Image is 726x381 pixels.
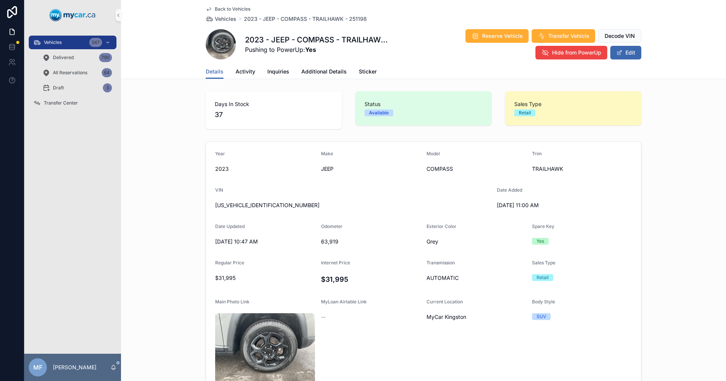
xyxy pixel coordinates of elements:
span: Date Updated [215,223,245,229]
span: Sales Type [514,100,632,108]
a: Transfer Center [29,96,116,110]
span: Additional Details [301,68,347,75]
span: Vehicles [44,39,62,45]
span: Sticker [359,68,377,75]
span: Transfer Vehicle [548,32,589,40]
a: Inquiries [267,65,289,80]
span: VIN [215,187,223,193]
div: Available [369,109,389,116]
span: Regular Price [215,260,244,265]
span: Vehicles [215,15,236,23]
span: Odometer [321,223,343,229]
a: Back to Vehicles [206,6,250,12]
span: -- [321,313,326,321]
span: Trim [532,151,542,156]
div: Retail [519,109,531,116]
span: All Reservations [53,70,87,76]
span: Year [215,151,225,156]
div: 64 [102,68,112,77]
a: Vehicles [206,15,236,23]
a: Sticker [359,65,377,80]
h4: $31,995 [321,274,421,284]
span: Transfer Center [44,100,78,106]
div: scrollable content [24,30,121,120]
a: All Reservations64 [38,66,116,80]
span: Draft [53,85,64,91]
span: [DATE] 10:47 AM [215,238,315,245]
span: Decode VIN [605,32,635,40]
span: Make [321,151,333,156]
button: Reserve Vehicle [465,29,529,43]
h1: 2023 - JEEP - COMPASS - TRAILHAWK - 251198 [245,34,392,45]
a: Details [206,65,223,79]
div: 790 [99,53,112,62]
span: AUTOMATIC [427,274,526,282]
a: Vehicles347 [29,36,116,49]
span: 37 [215,109,333,120]
span: Date Added [497,187,522,193]
div: 347 [89,38,102,47]
span: TRAILHAWK [532,165,632,173]
button: Hide from PowerUp [535,46,607,59]
span: [US_VEHICLE_IDENTIFICATION_NUMBER] [215,201,491,209]
span: Current Location [427,299,463,304]
span: Grey [427,238,526,245]
span: MyLoan Airtable Link [321,299,367,304]
span: Back to Vehicles [215,6,250,12]
span: Activity [236,68,255,75]
img: App logo [50,9,96,21]
button: Edit [610,46,641,59]
span: MF [33,363,42,372]
span: Hide from PowerUp [552,49,601,56]
span: Internet Price [321,260,350,265]
span: MyCar Kingston [427,313,466,321]
div: 3 [103,83,112,92]
div: SUV [537,313,546,320]
span: Body Style [532,299,555,304]
span: Reserve Vehicle [482,32,523,40]
span: Spare Key [532,223,554,229]
span: Transmission [427,260,455,265]
p: [PERSON_NAME] [53,364,96,371]
div: Retail [537,274,549,281]
span: $31,995 [215,274,315,282]
a: Activity [236,65,255,80]
span: Inquiries [267,68,289,75]
div: Yes [537,238,544,245]
button: Decode VIN [598,29,641,43]
a: Additional Details [301,65,347,80]
span: 2023 [215,165,315,173]
span: Delivered [53,55,74,61]
span: Exterior Color [427,223,456,229]
span: Sales Type [532,260,555,265]
a: Delivered790 [38,51,116,64]
button: Transfer Vehicle [532,29,595,43]
span: JEEP [321,165,421,173]
a: 2023 - JEEP - COMPASS - TRAILHAWK - 251198 [244,15,367,23]
span: [DATE] 11:00 AM [497,201,597,209]
span: COMPASS [427,165,526,173]
span: Status [365,100,482,108]
a: Draft3 [38,81,116,95]
span: 63,919 [321,238,421,245]
strong: Yes [305,46,316,53]
span: Main Photo Link [215,299,250,304]
span: Model [427,151,440,156]
span: Days In Stock [215,100,333,108]
span: Details [206,68,223,75]
span: Pushing to PowerUp: [245,45,392,54]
